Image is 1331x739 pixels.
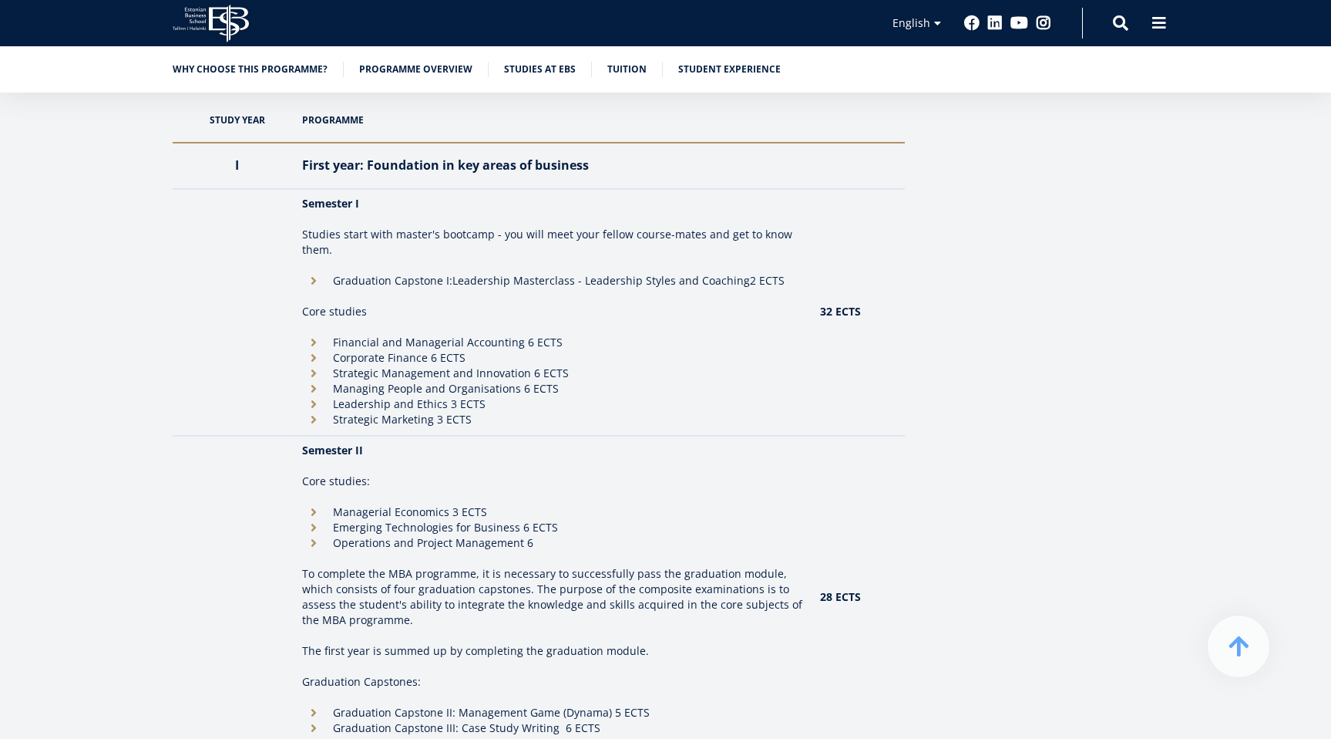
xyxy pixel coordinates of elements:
a: Studies at EBS [504,62,576,77]
li: Leadership and Ethics 3 ECTS [302,396,804,412]
a: Instagram [1036,15,1051,31]
p: Graduation Capstones: [302,674,804,690]
a: Facebook [964,15,980,31]
li: Operations and Project Management 6 [302,535,804,551]
p: Studies start with master's bootcamp - you will meet your fellow course-mates and get to know them. [302,227,804,258]
strong: Semester II [302,443,363,457]
a: Tuition [607,62,647,77]
strong: Semester I [302,196,359,211]
a: Student experience [678,62,781,77]
a: Youtube [1010,15,1028,31]
a: Why choose this programme? [173,62,328,77]
a: Linkedin [987,15,1003,31]
input: Technology Innovation MBA [4,254,13,263]
p: The first year is summed up by completing the graduation module. [302,628,804,674]
span: Last Name [366,1,415,15]
th: I [173,143,295,189]
li: Managing People and Organisations 6 ECTS [302,381,804,396]
li: Graduation Capstone I: 2 ECTS [302,273,804,289]
b: Leadership Masterclass - Leadership Styles and Coaching [452,273,750,288]
p: Core studies [302,304,804,319]
input: One-year MBA (in Estonian) [4,215,13,224]
span: Technology Innovation MBA [17,252,147,266]
li: Corporate Finance 6 ECTS [302,350,804,366]
li: Financial and Managerial Accounting 6 ECTS [302,335,804,350]
li: Emerging Technologies for Business 6 ECTS [302,520,804,535]
li: Graduation Capstone III: Case Study Writing 6 ECTS [302,720,804,736]
th: Study year [173,97,295,143]
li: Strategic Management and Innovation 6 ECTS [302,366,804,381]
li: Graduation Capstone II: Management Game (Dynama) 5 ECTS [302,705,804,720]
span: One-year MBA (in Estonian) [17,214,143,228]
li: Strategic Marketing 3 ECTS [302,412,804,427]
strong: 32 ECTS [820,304,861,319]
span: Two-year MBA [17,233,83,247]
p: To complete the MBA programme, it is necessary to successfully pass the graduation module, which ... [302,566,804,628]
p: Core studies: [302,474,804,489]
th: Programme [294,97,812,143]
input: Two-year MBA [4,235,13,244]
a: Programme overview [359,62,472,77]
th: First year: Foundation in key areas of business [294,143,812,189]
li: Managerial Economics 3 ECTS [302,504,804,520]
strong: 28 ECTS [820,589,861,604]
